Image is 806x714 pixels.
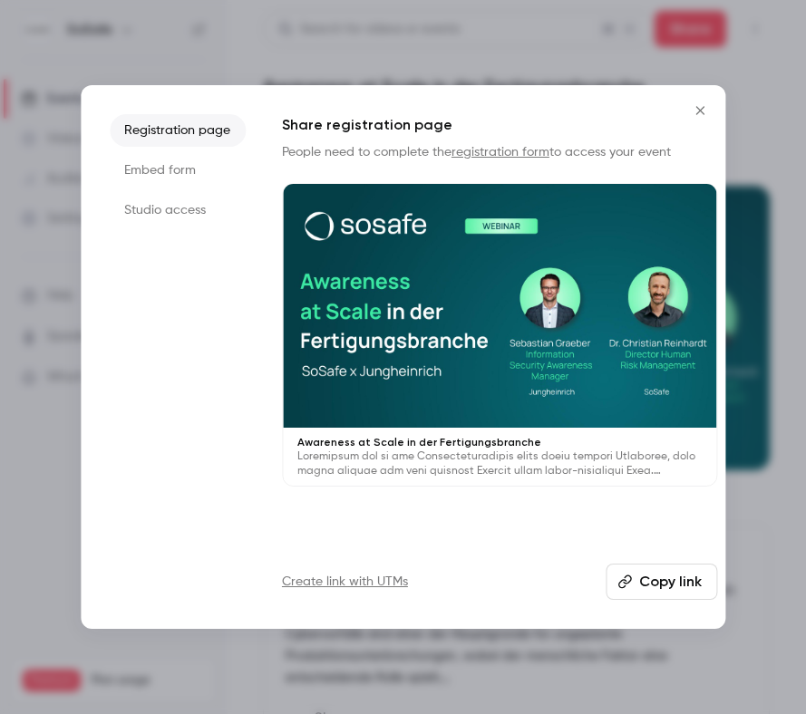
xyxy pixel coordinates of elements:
li: Embed form [110,154,246,187]
a: Create link with UTMs [282,573,408,591]
button: Close [682,92,718,129]
button: Copy link [606,564,717,600]
a: registration form [452,146,549,159]
a: Awareness at Scale in der FertigungsbrancheLoremipsum dol si ame Consecteturadipis elits doeiu te... [282,183,717,487]
p: Awareness at Scale in der Fertigungsbranche [297,435,702,449]
p: Loremipsum dol si ame Consecteturadipis elits doeiu tempori Utlaboree, dolo magna aliquae adm ven... [297,449,702,478]
li: Registration page [110,114,246,147]
p: People need to complete the to access your event [282,143,717,161]
h1: Share registration page [282,114,717,136]
li: Studio access [110,194,246,227]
